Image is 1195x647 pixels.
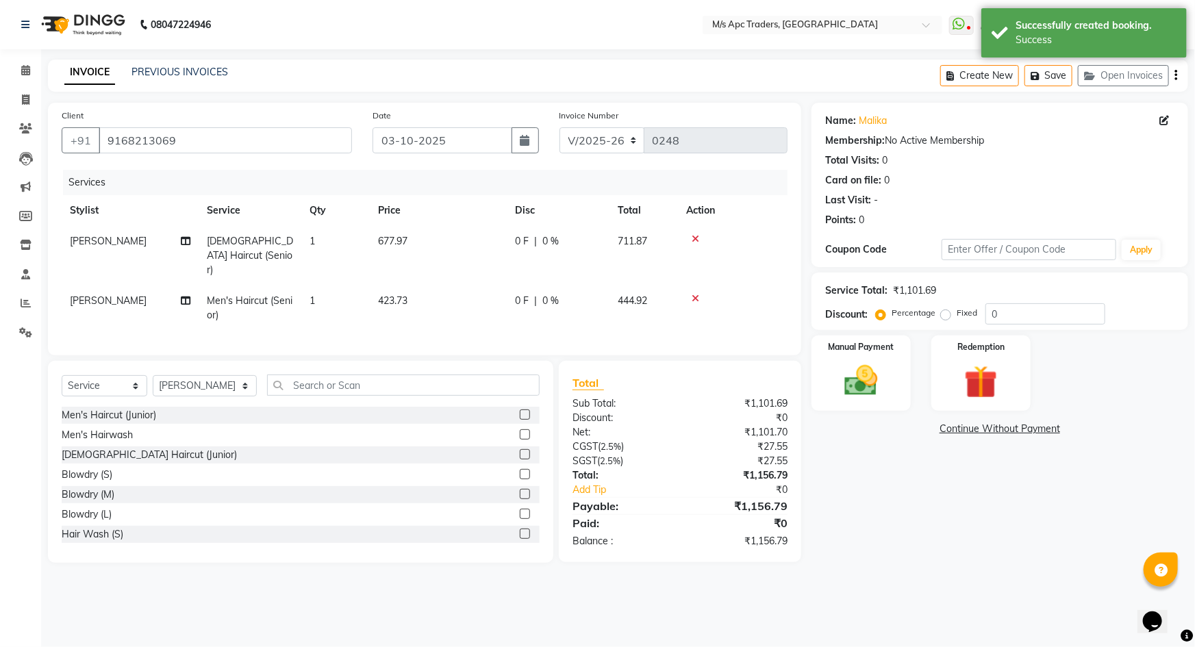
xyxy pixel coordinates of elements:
span: 0 % [542,294,559,308]
input: Search or Scan [267,375,540,396]
div: Balance : [562,534,680,548]
button: +91 [62,127,100,153]
div: Paid: [562,515,680,531]
span: [PERSON_NAME] [70,235,147,247]
iframe: chat widget [1137,592,1181,633]
div: 0 [882,153,888,168]
div: [DEMOGRAPHIC_DATA] Haircut (Junior) [62,448,237,462]
div: Service Total: [825,283,888,298]
label: Redemption [957,341,1005,353]
div: Success [1016,33,1177,47]
span: Total [573,376,604,390]
div: Discount: [825,307,868,322]
a: Continue Without Payment [814,422,1185,436]
div: Name: [825,114,856,128]
a: INVOICE [64,60,115,85]
div: Blowdry (M) [62,487,114,502]
input: Search by Name/Mobile/Email/Code [99,127,352,153]
th: Qty [301,195,370,226]
span: 423.73 [378,294,407,307]
button: Apply [1122,240,1161,260]
span: Men's Haircut (Senior) [207,294,292,321]
div: ₹1,156.79 [680,498,798,514]
div: No Active Membership [825,134,1174,148]
div: ( ) [562,440,680,454]
div: ₹0 [680,515,798,531]
div: - [874,193,878,207]
div: ₹1,156.79 [680,534,798,548]
div: ₹27.55 [680,440,798,454]
div: ₹1,101.69 [893,283,936,298]
span: CGST [573,440,598,453]
label: Percentage [892,307,935,319]
th: Price [370,195,507,226]
div: Total: [562,468,680,483]
span: 711.87 [618,235,647,247]
th: Action [678,195,788,226]
span: 677.97 [378,235,407,247]
a: Malika [859,114,887,128]
label: Client [62,110,84,122]
a: Add Tip [562,483,699,497]
div: Card on file: [825,173,881,188]
label: Invoice Number [559,110,619,122]
div: Men's Hairwash [62,428,133,442]
div: Successfully created booking. [1016,18,1177,33]
span: 1 [310,235,315,247]
div: ₹27.55 [680,454,798,468]
button: Create New [940,65,1019,86]
div: Last Visit: [825,193,871,207]
div: ₹1,156.79 [680,468,798,483]
label: Manual Payment [828,341,894,353]
div: Sub Total: [562,396,680,411]
div: ₹1,101.69 [680,396,798,411]
span: 0 F [515,234,529,249]
div: Payable: [562,498,680,514]
img: logo [35,5,129,44]
div: 0 [884,173,890,188]
img: _gift.svg [954,361,1008,403]
b: 08047224946 [151,5,211,44]
div: Membership: [825,134,885,148]
img: _cash.svg [834,361,888,400]
input: Enter Offer / Coupon Code [942,239,1116,260]
span: 2.5% [600,455,620,466]
div: Blowdry (S) [62,468,112,482]
div: Net: [562,425,680,440]
a: PREVIOUS INVOICES [131,66,228,78]
th: Total [609,195,678,226]
th: Service [199,195,301,226]
span: 444.92 [618,294,647,307]
div: 0 [859,213,864,227]
label: Fixed [957,307,977,319]
div: Blowdry (L) [62,507,112,522]
div: Hair Wash (S) [62,527,123,542]
button: Open Invoices [1078,65,1169,86]
span: [PERSON_NAME] [70,294,147,307]
div: Coupon Code [825,242,942,257]
span: SGST [573,455,597,467]
span: 2.5% [601,441,621,452]
span: | [534,294,537,308]
div: Services [63,170,798,195]
div: ₹1,101.70 [680,425,798,440]
span: 0 F [515,294,529,308]
div: Points: [825,213,856,227]
span: [DEMOGRAPHIC_DATA] Haircut (Senior) [207,235,293,276]
div: Total Visits: [825,153,879,168]
div: ₹0 [700,483,798,497]
div: ( ) [562,454,680,468]
th: Stylist [62,195,199,226]
span: 0 % [542,234,559,249]
span: 1 [310,294,315,307]
button: Save [1024,65,1072,86]
div: Discount: [562,411,680,425]
span: | [534,234,537,249]
label: Date [373,110,391,122]
div: Men's Haircut (Junior) [62,408,156,422]
div: ₹0 [680,411,798,425]
th: Disc [507,195,609,226]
